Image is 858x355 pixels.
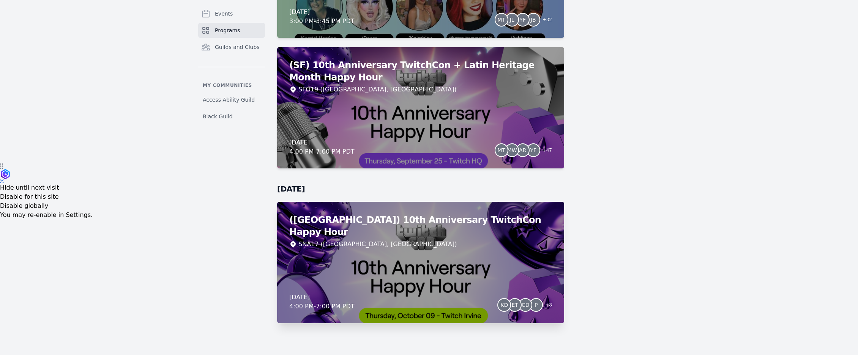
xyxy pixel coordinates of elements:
a: Access Ability Guild [198,93,265,107]
span: JB [531,17,536,22]
h2: [DATE] [277,184,564,194]
a: Black Guild [198,110,265,123]
div: SFO19 ([GEOGRAPHIC_DATA], [GEOGRAPHIC_DATA]) [298,85,456,94]
span: Guilds and Clubs [215,43,260,51]
span: + 32 [538,15,552,26]
span: Programs [215,27,240,34]
nav: Sidebar [198,6,265,123]
span: JL [510,17,514,22]
span: Access Ability Guild [203,96,255,104]
a: Guilds and Clubs [198,39,265,55]
div: [DATE] 4:00 PM - 7:00 PM PDT [289,293,355,311]
a: Programs [198,23,265,38]
span: YF [519,17,526,22]
span: + 47 [538,146,552,156]
div: [DATE] 4:00 PM - 7:00 PM PDT [289,138,355,156]
span: KD [500,302,508,308]
span: + 8 [541,300,552,311]
span: MW [507,148,517,153]
h2: (SF) 10th Anniversary TwitchCon + Latin Heritage Month Happy Hour [289,59,552,83]
div: SNA17 ([GEOGRAPHIC_DATA], [GEOGRAPHIC_DATA]) [298,240,457,249]
span: CD [522,302,530,308]
a: ([GEOGRAPHIC_DATA]) 10th Anniversary TwitchCon Happy HourSNA17 ([GEOGRAPHIC_DATA], [GEOGRAPHIC_DA... [277,202,564,323]
p: My communities [198,82,265,88]
div: [DATE] 3:00 PM - 3:45 PM PDT [289,8,355,26]
span: AR [519,148,526,153]
span: YF [530,148,536,153]
span: MT [497,17,505,22]
span: MT [497,148,505,153]
span: Black Guild [203,113,233,120]
span: Events [215,10,233,17]
a: (SF) 10th Anniversary TwitchCon + Latin Heritage Month Happy HourSFO19 ([GEOGRAPHIC_DATA], [GEOGR... [277,47,564,168]
span: ET [512,302,518,308]
span: P [535,302,538,308]
a: Events [198,6,265,21]
h2: ([GEOGRAPHIC_DATA]) 10th Anniversary TwitchCon Happy Hour [289,214,552,238]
